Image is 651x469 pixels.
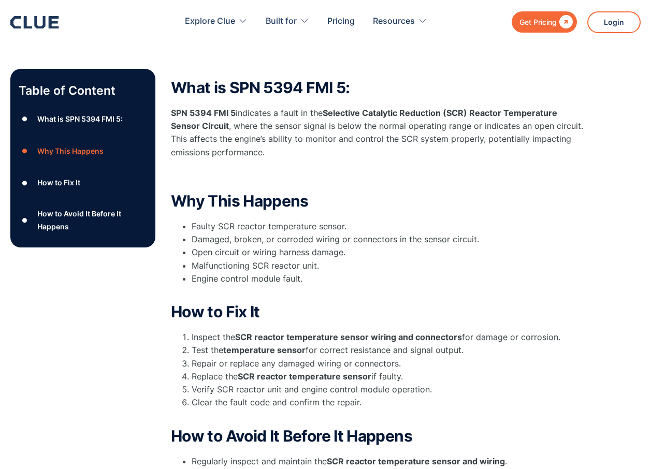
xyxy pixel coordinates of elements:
div: Built for [266,5,309,38]
strong: How to Avoid It Before It Happens [171,427,412,445]
a: ●How to Fix It [19,175,147,190]
strong: SCR reactor temperature sensor and wiring [327,456,505,466]
div:  [557,16,573,28]
div: How to Fix It [37,176,80,189]
li: Malfunctioning SCR reactor unit. [192,259,585,272]
li: Clear the fault code and confirm the repair. [192,396,585,422]
li: Damaged, broken, or corroded wiring or connectors in the sensor circuit. [192,233,585,246]
div: ● [19,175,31,190]
a: Login [587,11,641,33]
div: How to Avoid It Before It Happens [37,207,147,233]
li: Engine control module fault. [192,272,585,298]
li: Inspect the for damage or corrosion. [192,331,585,344]
strong: SCR reactor temperature sensor wiring and connectors [235,332,462,342]
a: ●What is SPN 5394 FMI 5: [19,111,147,127]
p: indicates a fault in the , where the sensor signal is below the normal operating range or indicat... [171,107,585,159]
strong: SPN 5394 FMI 5 [171,108,236,118]
li: Regularly inspect and maintain the . [192,455,585,468]
div: Get Pricing [519,16,557,28]
p: Table of Content [19,82,147,99]
li: Test the for correct resistance and signal output. [192,344,585,357]
div: Explore Clue [185,5,248,38]
p: ‍ [171,169,585,182]
strong: Selective Catalytic Reduction (SCR) Reactor Temperature Sensor Circuit [171,108,557,131]
div: ● [19,212,31,228]
li: Open circuit or wiring harness damage. [192,246,585,259]
div: Built for [266,5,297,38]
a: Pricing [327,5,355,38]
div: What is SPN 5394 FMI 5: [37,112,123,125]
div: Explore Clue [185,5,235,38]
a: ●Why This Happens [19,143,147,159]
strong: What is SPN 5394 FMI 5: [171,78,350,97]
li: Faulty SCR reactor temperature sensor. [192,220,585,233]
li: Repair or replace any damaged wiring or connectors. [192,357,585,370]
a: ●How to Avoid It Before It Happens [19,207,147,233]
a: Get Pricing [512,11,577,33]
div: ● [19,143,31,159]
div: Resources [373,5,415,38]
div: Resources [373,5,427,38]
strong: How to Fix It [171,302,260,321]
strong: Why This Happens [171,192,309,210]
strong: SCR reactor temperature sensor [238,371,371,382]
strong: temperature sensor [223,345,306,355]
div: ● [19,111,31,127]
div: Why This Happens [37,144,104,157]
li: Verify SCR reactor unit and engine control module operation. [192,383,585,396]
li: Replace the if faulty. [192,370,585,383]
